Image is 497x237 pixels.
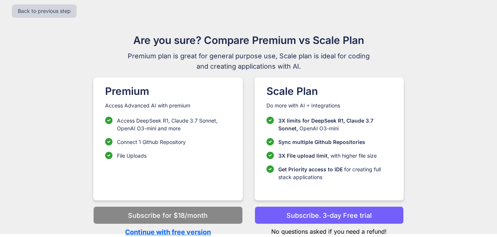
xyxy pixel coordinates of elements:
[286,210,372,220] p: Subscribe. 3-day Free trial
[266,117,274,124] img: checklist
[278,152,377,159] p: , with higher file size
[255,224,404,236] p: No questions asked if you need a refund!
[117,152,147,159] p: File Uploads
[124,51,373,72] span: Premium plan is great for general purpose use, Scale plan is ideal for coding and creating applic...
[93,227,242,237] p: Continue with free version
[124,32,373,48] h1: Are you sure? Compare Premium vs Scale Plan
[117,117,231,132] p: Access DeepSeek R1, Claude 3.7 Sonnet, OpenAI O3-mini and more
[128,210,208,220] p: Subscribe for $18/month
[266,165,274,173] img: checklist
[266,152,274,159] img: checklist
[93,206,242,224] button: Subscribe for $18/month
[12,4,77,18] button: Back to previous step
[105,117,113,124] img: checklist
[278,117,392,132] p: OpenAI O3-mini
[278,117,373,131] span: 3X limits for DeepSeek R1, Claude 3.7 Sonnet,
[266,83,392,99] h1: Scale Plan
[266,138,274,145] img: checklist
[117,138,186,146] p: Connect 1 Github Repository
[278,138,365,146] p: Sync multiple Github Repositories
[278,152,328,159] span: 3X File upload limit
[255,206,404,224] button: Subscribe. 3-day Free trial
[105,83,231,99] h1: Premium
[266,102,392,109] p: Do more with AI + Integrations
[105,102,231,109] p: Access Advanced AI with premium
[105,152,113,159] img: checklist
[278,165,392,181] p: for creating full stack applications
[278,166,343,172] span: Get Priority access to IDE
[105,138,113,145] img: checklist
